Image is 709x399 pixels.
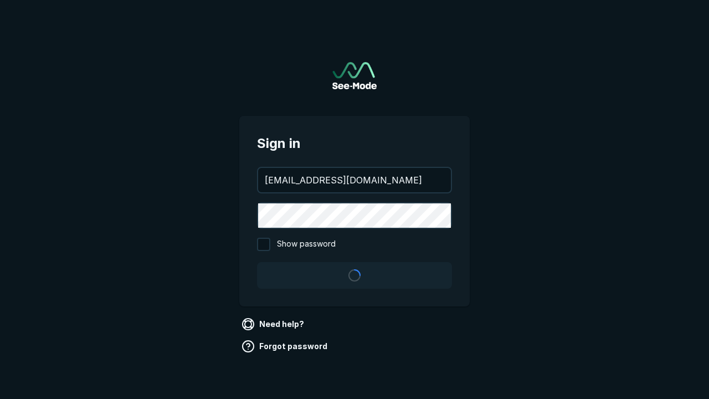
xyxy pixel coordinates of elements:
img: See-Mode Logo [332,62,377,89]
a: Need help? [239,315,309,333]
input: your@email.com [258,168,451,192]
span: Show password [277,238,336,251]
a: Forgot password [239,337,332,355]
a: Go to sign in [332,62,377,89]
span: Sign in [257,134,452,154]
